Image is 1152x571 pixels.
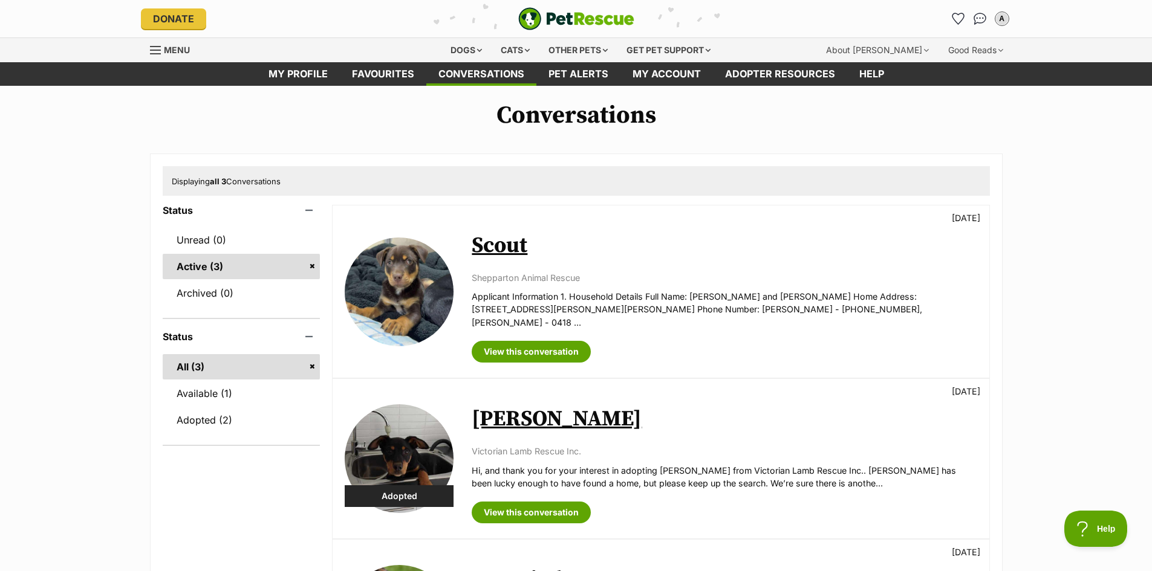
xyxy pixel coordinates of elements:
[163,205,321,216] header: Status
[472,464,977,490] p: Hi, and thank you for your interest in adopting [PERSON_NAME] from Victorian Lamb Rescue Inc.. [P...
[949,9,968,28] a: Favourites
[996,13,1008,25] div: A
[472,290,977,329] p: Applicant Information 1. Household Details Full Name: [PERSON_NAME] and [PERSON_NAME] Home Addres...
[210,176,226,186] strong: all 3
[426,62,536,86] a: conversations
[164,45,190,55] span: Menu
[472,405,642,433] a: [PERSON_NAME]
[971,9,990,28] a: Conversations
[472,341,591,363] a: View this conversation
[472,502,591,523] a: View this conversation
[442,38,490,62] div: Dogs
[952,211,980,224] p: [DATE]
[141,8,206,29] a: Donate
[345,485,454,507] div: Adopted
[345,237,454,346] img: Scout
[340,62,426,86] a: Favourites
[620,62,713,86] a: My account
[952,385,980,398] p: [DATE]
[536,62,620,86] a: Pet alerts
[952,546,980,558] p: [DATE]
[974,13,986,25] img: chat-41dd97257d64d25036548639549fe6c8038ab92f7586957e7f3b1b290dea8141.svg
[472,232,527,259] a: Scout
[540,38,616,62] div: Other pets
[163,381,321,406] a: Available (1)
[518,7,634,30] img: logo-e224e6f780fb5917bec1dbf3a21bbac754714ae5b6737aabdf751b685950b380.svg
[163,354,321,379] a: All (3)
[940,38,1012,62] div: Good Reads
[713,62,847,86] a: Adopter resources
[518,7,634,30] a: PetRescue
[992,9,1012,28] button: My account
[163,331,321,342] header: Status
[172,176,281,186] span: Displaying Conversations
[847,62,896,86] a: Help
[345,404,454,513] img: Elliot
[949,9,1012,28] ul: Account quick links
[256,62,340,86] a: My profile
[163,407,321,433] a: Adopted (2)
[492,38,538,62] div: Cats
[163,280,321,306] a: Archived (0)
[618,38,719,62] div: Get pet support
[1064,511,1128,547] iframe: Help Scout Beacon - Open
[150,38,198,60] a: Menu
[163,254,321,279] a: Active (3)
[472,271,977,284] p: Shepparton Animal Rescue
[472,445,977,457] p: Victorian Lamb Rescue Inc.
[818,38,937,62] div: About [PERSON_NAME]
[163,227,321,253] a: Unread (0)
